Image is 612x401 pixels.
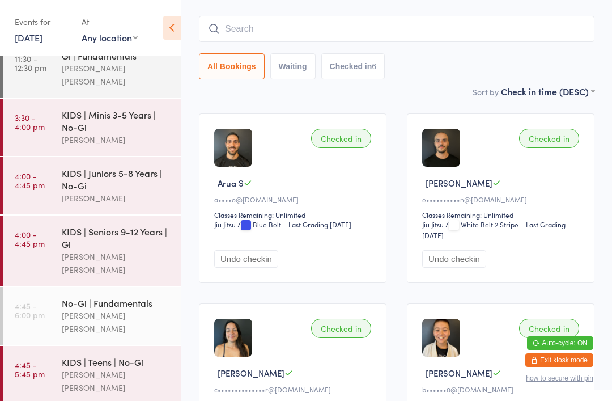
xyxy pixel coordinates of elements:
label: Sort by [473,86,499,98]
div: b••••••0@[DOMAIN_NAME] [422,385,583,394]
span: / White Belt 2 Stripe – Last Grading [DATE] [422,220,566,240]
span: [PERSON_NAME] [426,177,492,189]
button: All Bookings [199,53,265,79]
div: Checked in [519,129,579,148]
a: 4:00 -4:45 pmKIDS | Juniors 5-8 Years | No-Gi[PERSON_NAME] [3,157,181,214]
div: Jiu Jitsu [422,220,444,229]
button: how to secure with pin [526,374,593,382]
div: KIDS | Teens | No-Gi [62,356,171,368]
time: 4:45 - 5:45 pm [15,360,45,378]
a: [DATE] [15,31,42,44]
time: 4:00 - 4:45 pm [15,171,45,189]
span: [PERSON_NAME] [218,367,284,379]
div: c••••••••••••••r@[DOMAIN_NAME] [214,385,375,394]
time: 4:00 - 4:45 pm [15,230,45,248]
div: KIDS | Seniors 9-12 Years | Gi [62,225,171,250]
div: [PERSON_NAME] [62,192,171,205]
div: At [82,12,138,31]
button: Checked in6 [321,53,385,79]
div: [PERSON_NAME] [PERSON_NAME] [62,309,171,335]
div: Checked in [519,319,579,338]
div: Jiu Jitsu [214,220,236,229]
a: 11:30 -12:30 pmGi | Fundamentals[PERSON_NAME] [PERSON_NAME] [3,40,181,98]
div: Gi | Fundamentals [62,49,171,62]
button: Auto-cycle: ON [527,336,593,350]
a: 4:00 -4:45 pmKIDS | Seniors 9-12 Years | Gi[PERSON_NAME] [PERSON_NAME] [3,216,181,286]
div: Events for [15,12,70,31]
time: 4:45 - 6:00 pm [15,301,45,319]
div: No-Gi | Fundamentals [62,297,171,309]
div: [PERSON_NAME] [PERSON_NAME] [62,62,171,88]
div: Classes Remaining: Unlimited [214,210,375,220]
div: a••••o@[DOMAIN_NAME] [214,195,375,204]
button: Exit kiosk mode [525,353,593,367]
img: image1731047462.png [214,129,252,167]
div: Checked in [311,129,371,148]
div: KIDS | Minis 3-5 Years | No-Gi [62,108,171,133]
a: 3:30 -4:00 pmKIDS | Minis 3-5 Years | No-Gi[PERSON_NAME] [3,99,181,156]
div: [PERSON_NAME] [PERSON_NAME] [62,250,171,276]
div: [PERSON_NAME] [62,133,171,146]
input: Search [199,16,594,42]
span: / Blue Belt – Last Grading [DATE] [237,220,351,229]
img: image1733299320.png [422,129,460,167]
div: Any location [82,31,138,44]
time: 11:30 - 12:30 pm [15,54,46,72]
div: Classes Remaining: Unlimited [422,210,583,220]
span: [PERSON_NAME] [426,367,492,379]
a: 4:45 -6:00 pmNo-Gi | Fundamentals[PERSON_NAME] [PERSON_NAME] [3,287,181,345]
div: KIDS | Juniors 5-8 Years | No-Gi [62,167,171,192]
div: 6 [372,62,376,71]
img: image1733299339.png [214,319,252,357]
time: 3:30 - 4:00 pm [15,113,45,131]
div: [PERSON_NAME] [PERSON_NAME] [62,368,171,394]
button: Waiting [270,53,316,79]
div: e••••••••••n@[DOMAIN_NAME] [422,195,583,204]
button: Undo checkin [214,250,278,268]
button: Undo checkin [422,250,486,268]
span: Arua S [218,177,244,189]
div: Check in time (DESC) [501,85,594,98]
img: image1726811838.png [422,319,460,357]
div: Checked in [311,319,371,338]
